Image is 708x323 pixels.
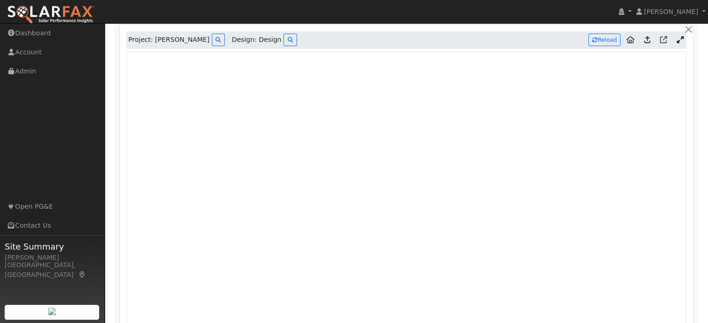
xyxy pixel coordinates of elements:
a: Shrink Aurora window [673,33,687,47]
span: Design: Design [232,35,281,45]
a: Map [78,271,87,278]
a: Aurora to Home [623,33,638,47]
span: Site Summary [5,240,100,253]
span: [PERSON_NAME] [644,8,698,15]
img: SolarFax [7,5,94,25]
img: retrieve [48,308,56,315]
button: Reload [588,33,620,46]
span: Project: [PERSON_NAME] [128,35,209,45]
div: [PERSON_NAME] [5,253,100,263]
div: [GEOGRAPHIC_DATA], [GEOGRAPHIC_DATA] [5,260,100,280]
a: Upload consumption to Aurora project [641,33,654,47]
a: Open in Aurora [656,33,671,47]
